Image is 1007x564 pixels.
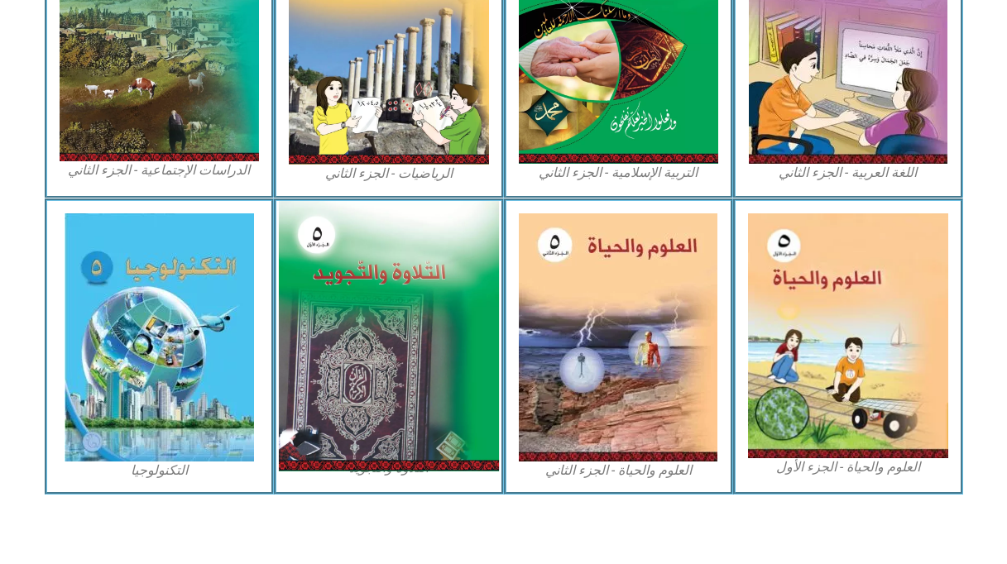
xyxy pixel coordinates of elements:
[289,165,489,183] figcaption: الرياضيات - الجزء الثاني
[748,458,948,476] figcaption: العلوم والحياة - الجزء الأول
[519,164,719,182] figcaption: التربية الإسلامية - الجزء الثاني
[60,461,260,480] figcaption: التكنولوجيا
[748,164,948,182] figcaption: اللغة العربية - الجزء الثاني
[519,461,719,480] figcaption: العلوم والحياة - الجزء الثاني
[60,161,260,179] figcaption: الدراسات الإجتماعية - الجزء الثاني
